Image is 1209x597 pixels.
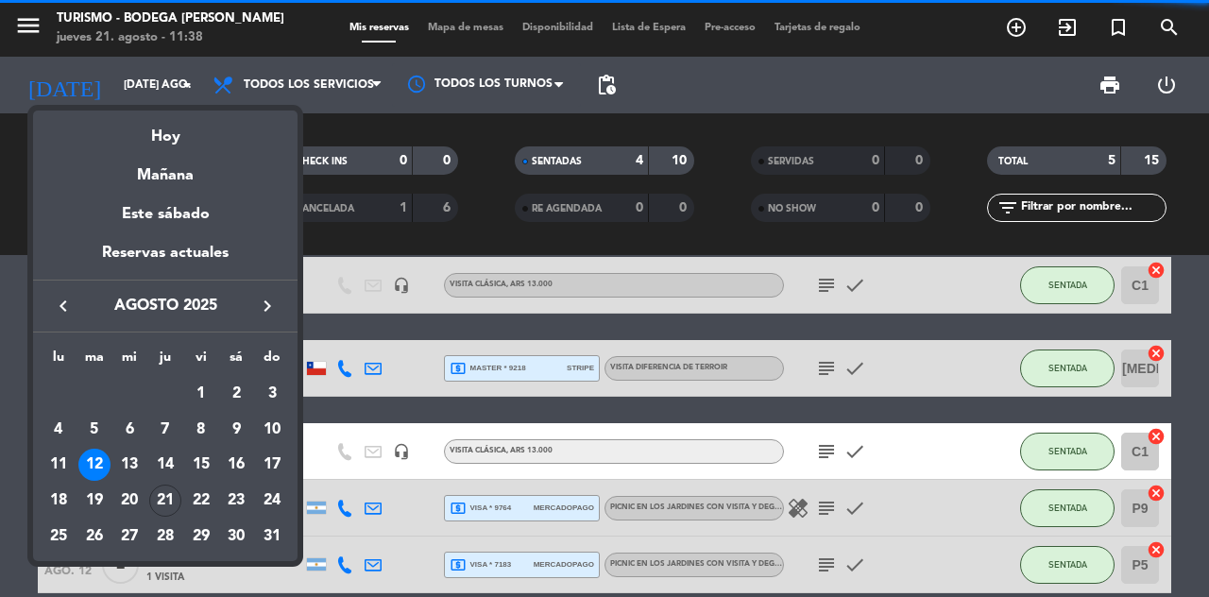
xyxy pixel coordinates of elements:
[254,483,290,519] td: 24 de agosto de 2025
[41,519,77,554] td: 25 de agosto de 2025
[43,520,75,553] div: 25
[219,412,255,448] td: 9 de agosto de 2025
[78,449,111,481] div: 12
[220,520,252,553] div: 30
[254,447,290,483] td: 17 de agosto de 2025
[33,188,298,241] div: Este sábado
[78,414,111,446] div: 5
[147,519,183,554] td: 28 de agosto de 2025
[111,447,147,483] td: 13 de agosto de 2025
[250,294,284,318] button: keyboard_arrow_right
[41,347,77,376] th: lunes
[254,347,290,376] th: domingo
[220,414,252,446] div: 9
[111,347,147,376] th: miércoles
[185,485,217,517] div: 22
[33,241,298,280] div: Reservas actuales
[43,414,75,446] div: 4
[256,295,279,317] i: keyboard_arrow_right
[256,449,288,481] div: 17
[149,520,181,553] div: 28
[183,347,219,376] th: viernes
[43,449,75,481] div: 11
[219,347,255,376] th: sábado
[113,414,145,446] div: 6
[111,519,147,554] td: 27 de agosto de 2025
[220,449,252,481] div: 16
[52,295,75,317] i: keyboard_arrow_left
[77,483,112,519] td: 19 de agosto de 2025
[185,378,217,410] div: 1
[256,485,288,517] div: 24
[219,519,255,554] td: 30 de agosto de 2025
[185,414,217,446] div: 8
[77,519,112,554] td: 26 de agosto de 2025
[111,412,147,448] td: 6 de agosto de 2025
[183,412,219,448] td: 8 de agosto de 2025
[256,520,288,553] div: 31
[254,519,290,554] td: 31 de agosto de 2025
[46,294,80,318] button: keyboard_arrow_left
[183,376,219,412] td: 1 de agosto de 2025
[183,483,219,519] td: 22 de agosto de 2025
[77,447,112,483] td: 12 de agosto de 2025
[111,483,147,519] td: 20 de agosto de 2025
[80,294,250,318] span: agosto 2025
[185,449,217,481] div: 15
[256,414,288,446] div: 10
[33,149,298,188] div: Mañana
[149,485,181,517] div: 21
[77,412,112,448] td: 5 de agosto de 2025
[78,485,111,517] div: 19
[78,520,111,553] div: 26
[147,483,183,519] td: 21 de agosto de 2025
[149,414,181,446] div: 7
[254,376,290,412] td: 3 de agosto de 2025
[41,483,77,519] td: 18 de agosto de 2025
[220,378,252,410] div: 2
[33,111,298,149] div: Hoy
[43,485,75,517] div: 18
[256,378,288,410] div: 3
[113,485,145,517] div: 20
[41,376,183,412] td: AGO.
[185,520,217,553] div: 29
[183,447,219,483] td: 15 de agosto de 2025
[41,412,77,448] td: 4 de agosto de 2025
[219,483,255,519] td: 23 de agosto de 2025
[149,449,181,481] div: 14
[113,449,145,481] div: 13
[41,447,77,483] td: 11 de agosto de 2025
[254,412,290,448] td: 10 de agosto de 2025
[147,412,183,448] td: 7 de agosto de 2025
[77,347,112,376] th: martes
[183,519,219,554] td: 29 de agosto de 2025
[219,447,255,483] td: 16 de agosto de 2025
[220,485,252,517] div: 23
[147,347,183,376] th: jueves
[113,520,145,553] div: 27
[219,376,255,412] td: 2 de agosto de 2025
[147,447,183,483] td: 14 de agosto de 2025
